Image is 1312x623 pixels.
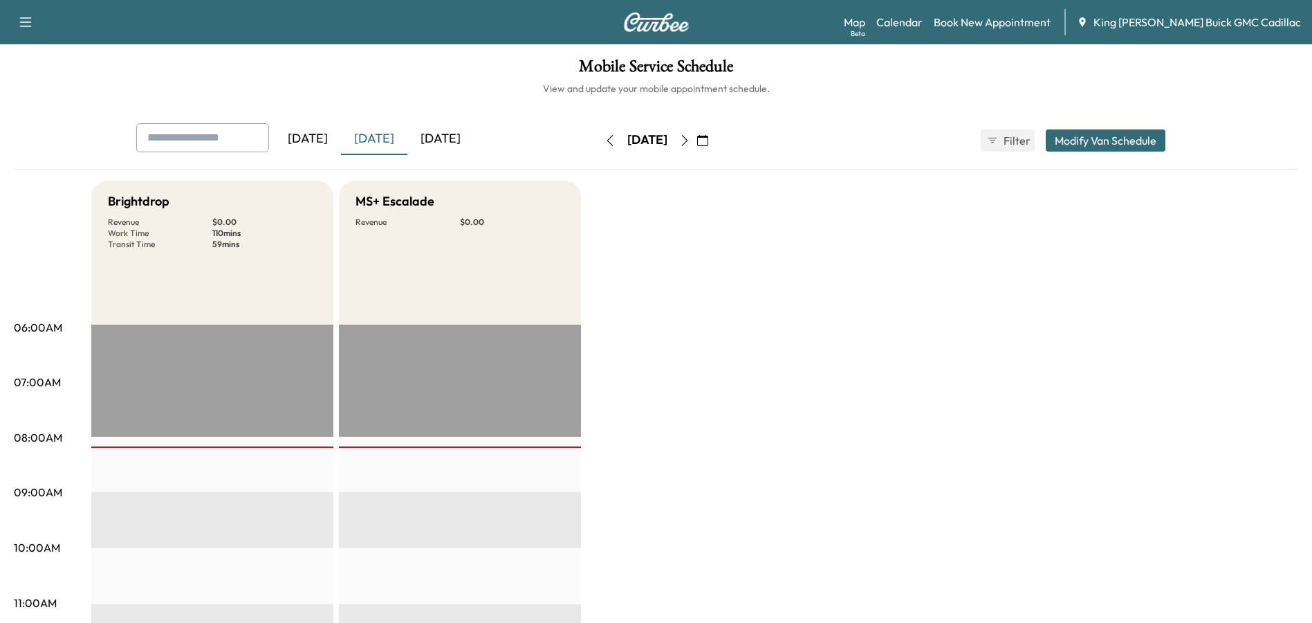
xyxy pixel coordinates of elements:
[627,132,667,149] div: [DATE]
[876,14,923,30] a: Calendar
[14,539,60,556] p: 10:00AM
[108,192,169,211] h5: Brightdrop
[108,228,212,239] p: Work Time
[623,12,690,32] img: Curbee Logo
[275,123,341,155] div: [DATE]
[844,14,865,30] a: MapBeta
[212,239,317,250] p: 59 mins
[14,484,62,500] p: 09:00AM
[212,217,317,228] p: $ 0.00
[460,217,564,228] p: $ 0.00
[14,429,62,446] p: 08:00AM
[14,595,57,611] p: 11:00AM
[1093,14,1301,30] span: King [PERSON_NAME] Buick GMC Cadillac
[355,217,460,228] p: Revenue
[14,374,61,390] p: 07:00AM
[14,319,62,336] p: 06:00AM
[934,14,1051,30] a: Book New Appointment
[14,82,1298,96] h6: View and update your mobile appointment schedule.
[1046,129,1165,152] button: Modify Van Schedule
[407,123,474,155] div: [DATE]
[355,192,434,211] h5: MS+ Escalade
[851,28,865,39] div: Beta
[981,129,1035,152] button: Filter
[341,123,407,155] div: [DATE]
[108,217,212,228] p: Revenue
[108,239,212,250] p: Transit Time
[1004,132,1028,149] span: Filter
[14,58,1298,82] h1: Mobile Service Schedule
[212,228,317,239] p: 110 mins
